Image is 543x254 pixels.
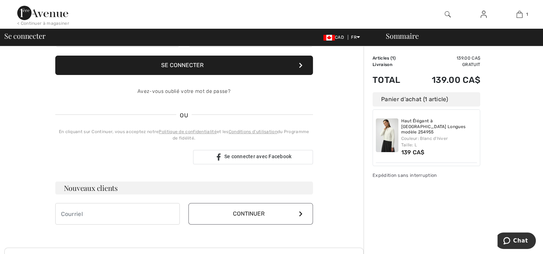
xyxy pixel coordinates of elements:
[502,10,537,19] a: 1
[475,10,492,19] a: Se connecter
[137,88,230,94] a: Avez-vous oublié votre mot de passe?
[224,154,292,159] span: Se connecter avec Facebook
[445,10,451,19] img: recherche
[373,68,412,92] td: Total
[412,55,480,61] td: 139.00 CA$
[412,68,480,92] td: 139.00 CA$
[55,203,180,225] input: Courriel
[392,56,394,61] span: 1
[55,128,313,141] div: En cliquant sur Continuer, vous acceptez notre et les du Programme de fidélité.
[55,56,313,75] button: Se connecter
[159,129,216,134] a: Politique de confidentialité
[193,150,313,164] a: Se connecter avec Facebook
[526,11,528,18] span: 1
[188,203,313,225] button: Continuer
[377,32,539,39] div: Sommaire
[351,35,360,40] span: FR
[497,232,536,250] iframe: Ouvre un widget dans lequel vous pouvez chatter avec l’un de nos agents
[376,118,398,152] img: Haut Élégant à Manches Longues modèle 254955
[323,35,335,41] img: Canadian Dollar
[373,172,480,179] div: Expédition sans interruption
[481,10,487,19] img: Mes infos
[17,20,69,27] div: < Continuer à magasiner
[516,10,523,19] img: Mon panier
[373,61,412,68] td: Livraison
[4,32,45,39] span: Se connecter
[373,55,412,61] td: Articles ( )
[401,135,477,148] div: Couleur: Blanc d'hiver Taille: L
[17,6,68,20] img: 1ère Avenue
[401,149,425,156] span: 139 CA$
[52,149,191,165] iframe: Bouton "Se connecter avec Google"
[401,118,477,135] a: Haut Élégant à [GEOGRAPHIC_DATA] Longues modèle 254955
[373,92,480,107] div: Panier d'achat (1 article)
[229,129,277,134] a: Conditions d'utilisation
[412,61,480,68] td: Gratuit
[55,182,313,194] h3: Nouveaux clients
[323,35,347,40] span: CAD
[176,111,192,120] span: OU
